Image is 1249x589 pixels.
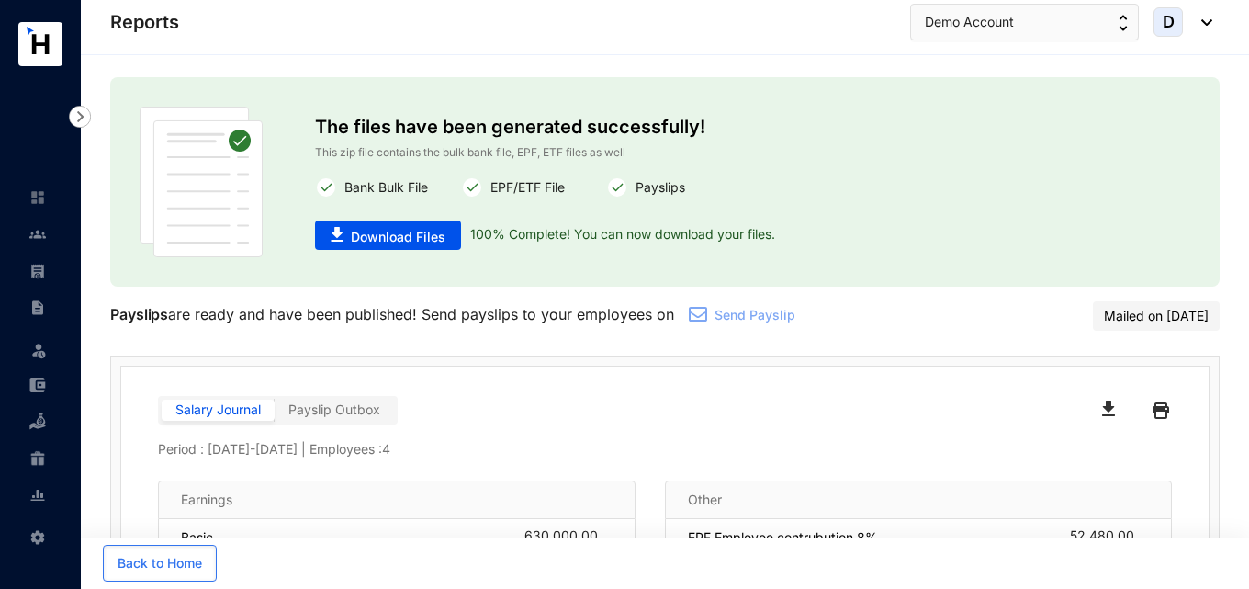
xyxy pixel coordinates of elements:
[628,176,685,198] p: Payslips
[1102,401,1115,416] img: black-download.65125d1489207c3b344388237fee996b.svg
[1104,307,1209,325] p: Mailed on [DATE]
[15,403,59,440] li: Loan
[181,491,232,509] p: Earnings
[158,440,1172,459] p: Period : [DATE] - [DATE] | Employees : 4
[1153,396,1169,425] img: black-printer.ae25802fba4fa849f9fa1ebd19a7ed0d.svg
[1119,15,1128,31] img: up-down-arrow.74152d26bf9780fbf563ca9c90304185.svg
[29,226,46,243] img: people-unselected.118708e94b43a90eceab.svg
[29,300,46,316] img: contract-unselected.99e2b2107c0a7dd48938.svg
[351,228,445,246] span: Download Files
[461,176,483,198] img: white-round-correct.82fe2cc7c780f4a5f5076f0407303cee.svg
[29,529,46,546] img: settings-unselected.1febfda315e6e19643a1.svg
[910,4,1139,40] button: Demo Account
[15,477,59,514] li: Reports
[175,402,261,417] span: Salary Journal
[15,216,59,253] li: Contacts
[288,402,380,417] span: Payslip Outbox
[15,289,59,326] li: Contracts
[15,367,59,403] li: Expenses
[29,487,46,504] img: report-unselected.e6a6b4230fc7da01f883.svg
[315,107,1016,143] p: The files have been generated successfully!
[688,491,722,509] p: Other
[315,176,337,198] img: white-round-correct.82fe2cc7c780f4a5f5076f0407303cee.svg
[118,554,202,572] span: Back to Home
[524,528,613,547] div: 630,000.00
[140,107,263,257] img: publish-paper.61dc310b45d86ac63453e08fbc6f32f2.svg
[1163,14,1175,30] span: D
[15,179,59,216] li: Home
[337,176,428,198] p: Bank Bulk File
[15,253,59,289] li: Payroll
[110,303,168,325] p: Payslips
[110,303,674,325] p: are ready and have been published! Send payslips to your employees on
[110,9,179,35] p: Reports
[181,528,213,547] p: Basic
[29,341,48,359] img: leave-unselected.2934df6273408c3f84d9.svg
[29,413,46,430] img: loan-unselected.d74d20a04637f2d15ab5.svg
[29,377,46,393] img: expense-unselected.2edcf0507c847f3e9e96.svg
[29,189,46,206] img: home-unselected.a29eae3204392db15eaf.svg
[15,440,59,477] li: Gratuity
[315,143,1016,162] p: This zip file contains the bulk bank file, EPF, ETF files as well
[69,106,91,128] img: nav-icon-right.af6afadce00d159da59955279c43614e.svg
[461,221,775,250] p: 100% Complete! You can now download your files.
[483,176,565,198] p: EPF/ETF File
[103,545,217,582] button: Back to Home
[1192,19,1212,26] img: dropdown-black.8e83cc76930a90b1a4fdb6d089b7bf3a.svg
[1070,528,1149,547] div: 52,480.00
[606,176,628,198] img: white-round-correct.82fe2cc7c780f4a5f5076f0407303cee.svg
[315,221,461,250] button: Download Files
[29,450,46,467] img: gratuity-unselected.a8c340787eea3cf492d7.svg
[29,263,46,279] img: payroll-unselected.b590312f920e76f0c668.svg
[674,301,810,331] button: Send Payslip
[688,528,878,547] p: EPF Employee contrubution 8%
[925,12,1014,32] span: Demo Account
